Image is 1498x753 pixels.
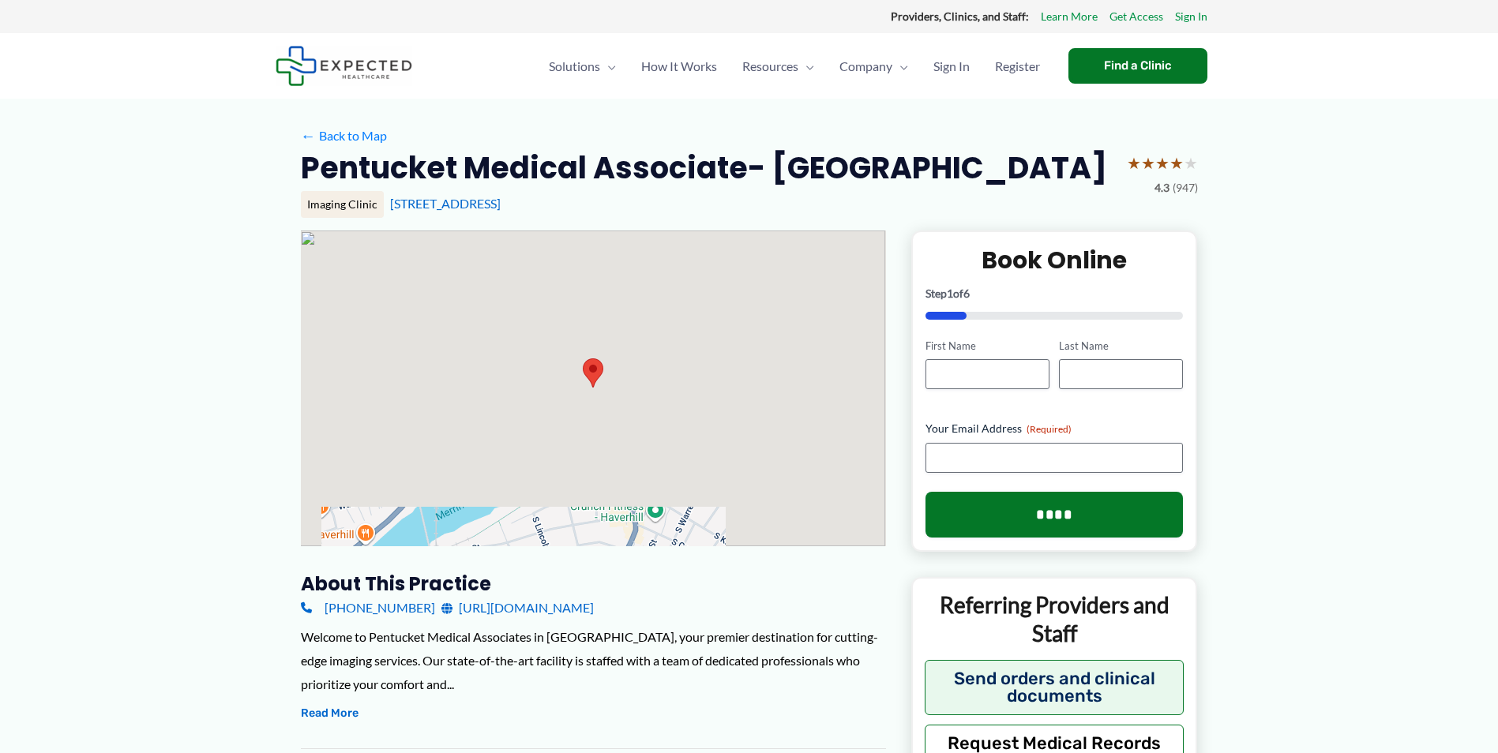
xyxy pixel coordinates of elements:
[925,660,1185,715] button: Send orders and clinical documents
[390,196,501,211] a: [STREET_ADDRESS]
[629,39,730,94] a: How It Works
[995,39,1040,94] span: Register
[925,288,1184,299] p: Step of
[441,596,594,620] a: [URL][DOMAIN_NAME]
[891,9,1029,23] strong: Providers, Clinics, and Staff:
[1068,48,1207,84] a: Find a Clinic
[925,245,1184,275] h2: Book Online
[982,39,1053,94] a: Register
[947,287,953,300] span: 1
[301,571,886,596] h3: About this practice
[1154,178,1169,198] span: 4.3
[1027,423,1072,435] span: (Required)
[798,39,814,94] span: Menu Toggle
[839,39,892,94] span: Company
[1155,148,1169,178] span: ★
[1109,6,1163,27] a: Get Access
[1169,148,1184,178] span: ★
[536,39,629,94] a: SolutionsMenu Toggle
[963,287,970,300] span: 6
[730,39,827,94] a: ResourcesMenu Toggle
[1184,148,1198,178] span: ★
[925,339,1049,354] label: First Name
[301,596,435,620] a: [PHONE_NUMBER]
[600,39,616,94] span: Menu Toggle
[742,39,798,94] span: Resources
[301,128,316,143] span: ←
[925,421,1184,436] label: Your Email Address
[276,46,412,86] img: Expected Healthcare Logo - side, dark font, small
[301,124,387,148] a: ←Back to Map
[1141,148,1155,178] span: ★
[1059,339,1183,354] label: Last Name
[549,39,600,94] span: Solutions
[933,39,970,94] span: Sign In
[301,191,384,218] div: Imaging Clinic
[1175,6,1207,27] a: Sign In
[1127,148,1141,178] span: ★
[1041,6,1098,27] a: Learn More
[925,590,1185,648] p: Referring Providers and Staff
[1173,178,1198,198] span: (947)
[301,148,1107,187] h2: Pentucket Medical Associate- [GEOGRAPHIC_DATA]
[921,39,982,94] a: Sign In
[827,39,921,94] a: CompanyMenu Toggle
[892,39,908,94] span: Menu Toggle
[301,704,359,723] button: Read More
[301,625,886,695] div: Welcome to Pentucket Medical Associates in [GEOGRAPHIC_DATA], your premier destination for cuttin...
[536,39,1053,94] nav: Primary Site Navigation
[641,39,717,94] span: How It Works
